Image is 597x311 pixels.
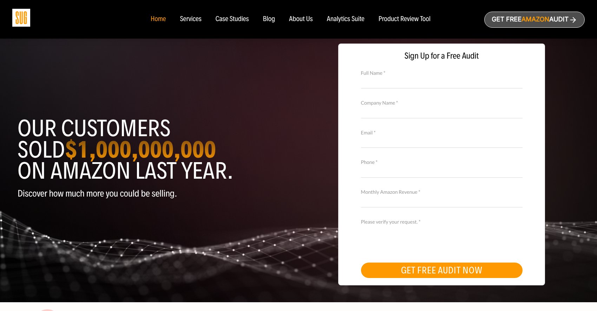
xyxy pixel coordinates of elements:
[361,165,523,178] input: Contact Number *
[361,225,468,252] iframe: reCAPTCHA
[12,9,30,27] img: Sug
[361,106,523,118] input: Company Name *
[289,15,313,23] a: About Us
[361,76,523,88] input: Full Name *
[361,158,523,166] label: Phone *
[361,135,523,148] input: Email *
[361,99,523,107] label: Company Name *
[18,188,293,199] p: Discover how much more you could be selling.
[379,15,431,23] a: Product Review Tool
[361,195,523,207] input: Monthly Amazon Revenue *
[327,15,365,23] a: Analytics Suite
[18,118,293,181] h1: Our customers sold on Amazon last year.
[216,15,249,23] a: Case Studies
[361,129,523,137] label: Email *
[361,188,523,196] label: Monthly Amazon Revenue *
[180,15,201,23] a: Services
[65,135,216,164] strong: $1,000,000,000
[263,15,275,23] a: Blog
[361,263,523,278] button: GET FREE AUDIT NOW
[361,218,523,226] label: Please verify your request. *
[346,51,538,61] span: Sign Up for a Free Audit
[361,69,523,77] label: Full Name *
[521,16,549,23] span: Amazon
[151,15,166,23] a: Home
[484,12,585,28] a: Get freeAmazonAudit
